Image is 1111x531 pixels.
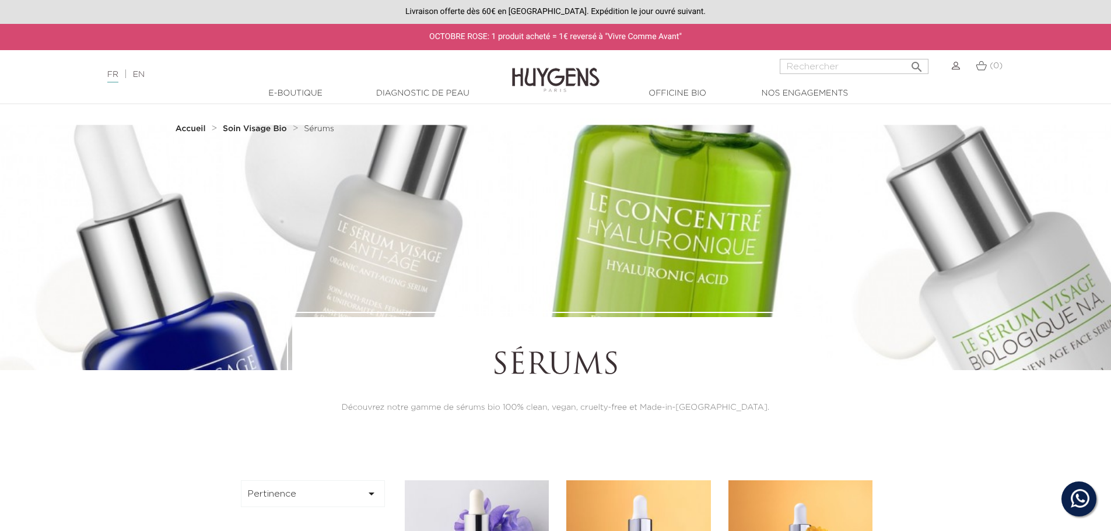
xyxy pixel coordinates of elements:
[101,68,454,82] div: |
[365,87,481,100] a: Diagnostic de peau
[910,57,924,71] i: 
[990,62,1003,70] span: (0)
[223,124,290,133] a: Soin Visage Bio
[365,487,378,501] i: 
[780,59,928,74] input: Rechercher
[304,125,334,133] span: Sérums
[619,87,736,100] a: Officine Bio
[237,87,354,100] a: E-Boutique
[304,124,334,133] a: Sérums
[176,125,206,133] strong: Accueil
[324,349,786,384] h1: Sérums
[324,402,786,414] p: Découvrez notre gamme de sérums bio 100% clean, vegan, cruelty-free et Made-in-[GEOGRAPHIC_DATA].
[512,49,600,94] img: Huygens
[133,71,145,79] a: EN
[746,87,863,100] a: Nos engagements
[906,55,927,71] button: 
[223,125,287,133] strong: Soin Visage Bio
[176,124,208,133] a: Accueil
[107,71,118,83] a: FR
[241,480,385,507] button: Pertinence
